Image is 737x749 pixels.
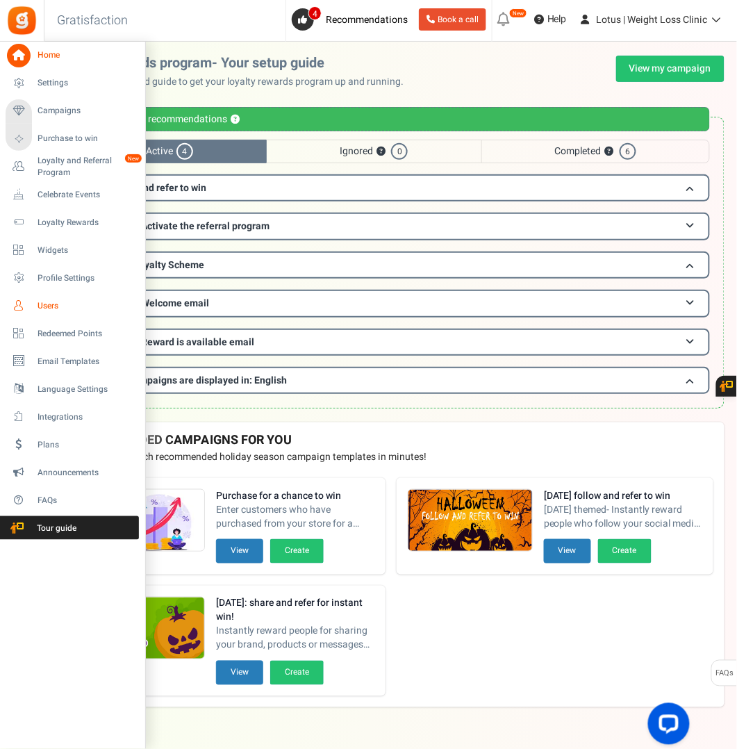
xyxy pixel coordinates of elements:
[72,140,267,163] span: Active
[216,661,263,685] button: View
[38,439,135,451] span: Plans
[544,539,591,563] button: View
[598,539,652,563] button: Create
[6,349,139,373] a: Email Templates
[141,296,209,311] span: Welcome email
[38,300,135,312] span: Users
[620,143,636,160] span: 6
[38,384,135,395] span: Language Settings
[308,6,322,20] span: 4
[6,433,139,456] a: Plans
[6,405,139,429] a: Integrations
[124,154,142,163] em: New
[6,72,139,95] a: Settings
[216,503,374,531] span: Enter customers who have purchased from your store for a chance to win. Increase sales and AOV.
[106,373,287,388] span: Your campaigns are displayed in: English
[597,13,708,27] span: Lotus | Weight Loss Clinic
[38,217,135,229] span: Loyalty Rewards
[419,8,486,31] a: Book a call
[292,8,413,31] a: 4 Recommendations
[6,322,139,345] a: Redeemed Points
[715,661,734,687] span: FAQs
[6,155,139,179] a: Loyalty and Referral Program New
[38,356,135,368] span: Email Templates
[391,143,408,160] span: 0
[38,467,135,479] span: Announcements
[38,155,139,179] span: Loyalty and Referral Program
[38,77,135,89] span: Settings
[38,133,135,145] span: Purchase to win
[72,107,710,131] div: Personalized recommendations
[6,488,139,512] a: FAQs
[141,219,270,233] span: Activate the referral program
[6,266,139,290] a: Profile Settings
[216,539,263,563] button: View
[141,335,254,349] span: Reward is available email
[176,143,193,160] span: 4
[38,328,135,340] span: Redeemed Points
[326,13,408,27] span: Recommendations
[544,489,702,503] strong: [DATE] follow and refer to win
[6,183,139,206] a: Celebrate Events
[6,44,139,67] a: Home
[6,461,139,484] a: Announcements
[38,495,135,507] span: FAQs
[6,377,139,401] a: Language Settings
[216,597,374,625] strong: [DATE]: share and refer for instant win!
[106,258,204,272] span: Lotus Loyalty Scheme
[38,272,135,284] span: Profile Settings
[529,8,572,31] a: Help
[38,411,135,423] span: Integrations
[6,127,139,151] a: Purchase to win
[544,503,702,531] span: [DATE] themed- Instantly reward people who follow your social media profiles, subscribe to your n...
[605,147,614,156] button: ?
[509,8,527,18] em: New
[58,56,415,71] h2: Loyalty rewards program- Your setup guide
[544,13,567,26] span: Help
[6,294,139,318] a: Users
[270,661,324,685] button: Create
[6,238,139,262] a: Widgets
[69,450,713,464] p: Preview and launch recommended holiday season campaign templates in minutes!
[216,625,374,652] span: Instantly reward people for sharing your brand, products or messages over their social networks
[231,115,240,124] button: ?
[481,140,710,163] span: Completed
[58,75,415,89] p: Use this personalized guide to get your loyalty rewards program up and running.
[6,5,38,36] img: Gratisfaction
[38,49,135,61] span: Home
[42,7,143,35] h3: Gratisfaction
[270,539,324,563] button: Create
[6,99,139,123] a: Campaigns
[38,189,135,201] span: Celebrate Events
[376,147,386,156] button: ?
[106,181,206,195] span: Follow and refer to win
[38,105,135,117] span: Campaigns
[38,245,135,256] span: Widgets
[6,211,139,234] a: Loyalty Rewards
[6,522,103,534] span: Tour guide
[216,489,374,503] strong: Purchase for a chance to win
[408,490,532,552] img: Recommended Campaigns
[69,434,713,447] h4: RECOMMENDED CAMPAIGNS FOR YOU
[267,140,481,163] span: Ignored
[616,56,724,82] a: View my campaign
